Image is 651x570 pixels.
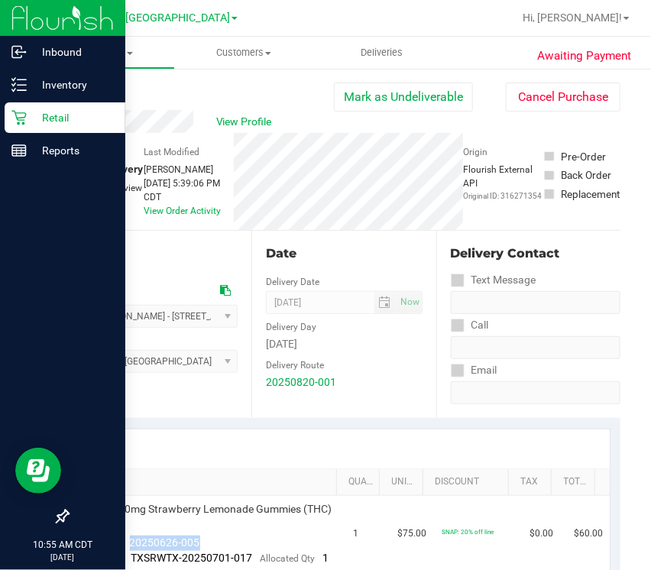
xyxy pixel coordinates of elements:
a: Tax [520,476,546,488]
span: View Profile [216,114,277,130]
label: Delivery Day [266,320,316,334]
a: Quantity [348,476,374,488]
inline-svg: Inbound [11,44,27,60]
span: Allocated Qty [261,553,316,564]
a: 20250820-001 [266,376,336,388]
p: 10:55 AM CDT [7,538,118,552]
span: Hi, [PERSON_NAME]! [523,11,622,24]
inline-svg: Inventory [11,77,27,92]
span: TX HT 20mg Strawberry Lemonade Gummies (THC) 15ct [88,502,335,531]
div: Pre-Order [562,149,607,164]
a: Deliveries [313,37,452,69]
a: Discount [435,476,503,488]
p: Original ID: 316271354 [463,190,544,202]
span: Deliveries [341,46,424,60]
div: Date [266,245,422,263]
label: Delivery Date [266,275,319,289]
button: Cancel Purchase [506,83,620,112]
label: Last Modified [144,145,199,159]
span: $0.00 [530,526,554,541]
inline-svg: Retail [11,110,27,125]
div: Replacement [562,186,620,202]
span: 1 [353,526,358,541]
p: Retail [27,108,118,127]
span: TX Austin [GEOGRAPHIC_DATA] [74,11,230,24]
a: View Order Activity [144,206,221,216]
a: SKU [90,476,331,488]
span: Awaiting Payment [537,47,631,65]
div: Delivery Contact [451,245,620,263]
span: $75.00 [397,526,426,541]
p: [DATE] [7,552,118,563]
div: Location [67,245,238,263]
label: Delivery Route [266,358,324,372]
span: SNAP: 20% off line [442,528,494,536]
div: Copy address to clipboard [220,283,231,299]
div: [DATE] [266,336,422,352]
p: Inbound [27,43,118,61]
button: Mark as Undeliverable [334,83,473,112]
p: Reports [27,141,118,160]
div: [DATE] 5:39:06 PM CDT [144,177,234,204]
div: Back Order [562,167,612,183]
div: [PERSON_NAME] [144,163,234,177]
a: Customers [175,37,313,69]
span: Customers [176,46,313,60]
a: Unit Price [392,476,417,488]
inline-svg: Reports [11,143,27,158]
input: Format: (999) 999-9999 [451,291,620,314]
label: Call [451,314,489,336]
span: $60.00 [575,526,604,541]
label: Origin [463,145,487,159]
div: Flourish External API [463,163,544,202]
input: Format: (999) 999-9999 [451,336,620,359]
p: Inventory [27,76,118,94]
a: Total [564,476,589,488]
span: 1 [323,552,329,564]
span: 20250626-005 [130,536,200,549]
label: Text Message [451,269,536,291]
iframe: Resource center [15,448,61,494]
label: Email [451,359,497,381]
span: TXSRWTX-20250701-017 [131,552,253,564]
